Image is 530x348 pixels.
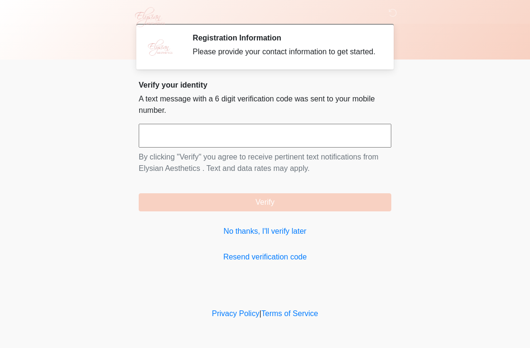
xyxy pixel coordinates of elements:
[146,33,174,62] img: Agent Avatar
[139,251,391,263] a: Resend verification code
[193,33,377,42] h2: Registration Information
[139,93,391,116] p: A text message with a 6 digit verification code was sent to your mobile number.
[259,309,261,318] a: |
[139,80,391,89] h2: Verify your identity
[139,193,391,211] button: Verify
[139,151,391,174] p: By clicking "Verify" you agree to receive pertinent text notifications from Elysian Aesthetics . ...
[193,46,377,58] div: Please provide your contact information to get started.
[212,309,260,318] a: Privacy Policy
[129,7,169,27] img: Elysian Aesthetics Logo
[261,309,318,318] a: Terms of Service
[139,226,391,237] a: No thanks, I'll verify later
